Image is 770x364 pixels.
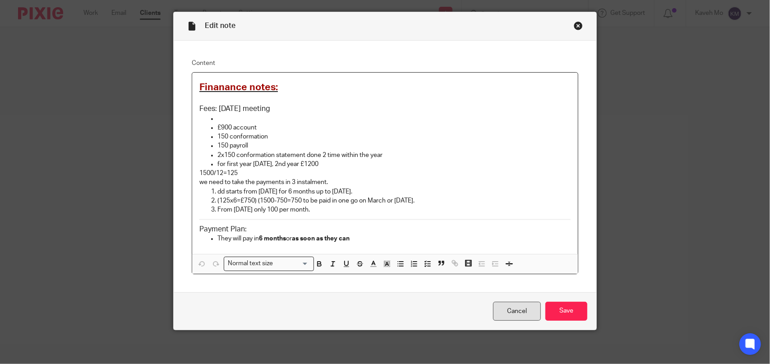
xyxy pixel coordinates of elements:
p: (125x6=£750) (1500-750=750 to be paid in one go on March or [DATE]. [217,196,571,205]
a: Cancel [493,302,541,321]
div: Search for option [224,257,314,271]
strong: as soon as they can [292,235,350,242]
p: From [DATE] only 100 per month. [217,205,571,214]
p: 150 payroll [217,141,571,150]
p: They will pay in or [217,234,571,243]
p: we need to take the payments in 3 instalment. [199,178,571,187]
h3: Payment Plan: [199,225,571,234]
input: Search for option [276,259,309,268]
h3: Fees: [DATE] meeting [199,104,571,114]
label: Content [192,59,578,68]
p: for first year [DATE], 2nd year £1200 [217,160,571,169]
p: 1500/12=125 [199,169,571,178]
p: 2x150 conformation statement done 2 time within the year [217,151,571,160]
p: 150 conformation [217,132,571,141]
strong: 6 months [259,235,286,242]
span: Edit note [205,22,235,29]
p: dd starts from [DATE] for 6 months up to [DATE]. [217,187,571,196]
span: Normal text size [226,259,275,268]
div: Close this dialog window [574,21,583,30]
input: Save [545,302,587,321]
span: Finanance notes: [199,83,278,92]
p: £900 account [217,123,571,132]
